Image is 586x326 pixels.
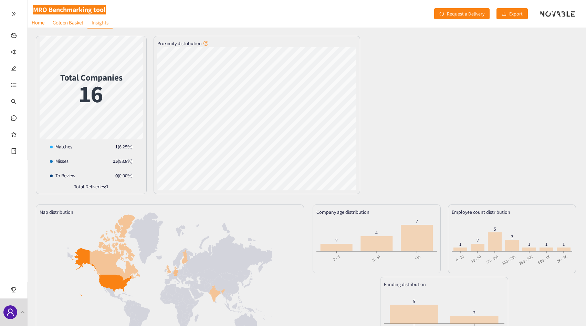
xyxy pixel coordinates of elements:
div: ( 0.00 %) [115,172,133,179]
span: question-circle [203,41,208,46]
tspan: 2 [335,237,338,243]
span: edit [11,63,17,76]
div: Misses [50,157,69,165]
tspan: 1 [459,241,461,247]
h1: MRO Benchmarking tool [33,5,106,14]
div: Employee count distribution [452,208,572,216]
text: 5 - 10 [371,254,381,262]
div: To Review [50,172,75,179]
span: unordered-list [11,79,17,93]
span: sound [11,46,17,60]
tspan: 7 [416,218,418,224]
a: Golden Basket [49,17,87,28]
a: Home [28,17,49,28]
span: Request a Delivery [447,10,484,18]
text: 0 - 10 [454,254,464,262]
tspan: 2 [476,237,479,243]
tspan: 3 [511,233,513,240]
span: download [502,11,506,17]
strong: 1 [115,144,118,150]
div: Funding distribution [384,281,504,288]
tspan: 5 [493,226,496,232]
span: book [11,145,17,159]
span: Export [509,10,523,18]
span: redo [439,11,444,17]
strong: 15 [113,158,118,164]
div: Company age distribution [316,208,437,216]
span: user [6,308,14,316]
div: ( 93.8 %) [113,157,133,165]
div: Matches [50,143,72,150]
button: redoRequest a Delivery [434,8,490,19]
strong: 1 [106,183,108,190]
div: ( 6.25 %) [115,143,133,150]
a: Insights [87,17,113,29]
tspan: 5 [413,298,415,304]
tspan: 1 [563,241,565,247]
div: Total Deliveries: [40,183,143,194]
div: Widget de chat [471,252,586,326]
tspan: 4 [376,230,378,236]
div: Proximity distribution [157,40,356,47]
span: double-right [11,11,16,16]
tspan: 1 [545,241,547,247]
text: +10 [414,254,421,261]
button: downloadExport [496,8,528,19]
span: trophy [11,284,17,298]
tspan: 1 [528,241,530,247]
iframe: Chat Widget [471,252,586,326]
text: 2 - 5 [333,254,341,262]
strong: 0 [115,172,118,179]
div: Map distribution [40,208,300,216]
